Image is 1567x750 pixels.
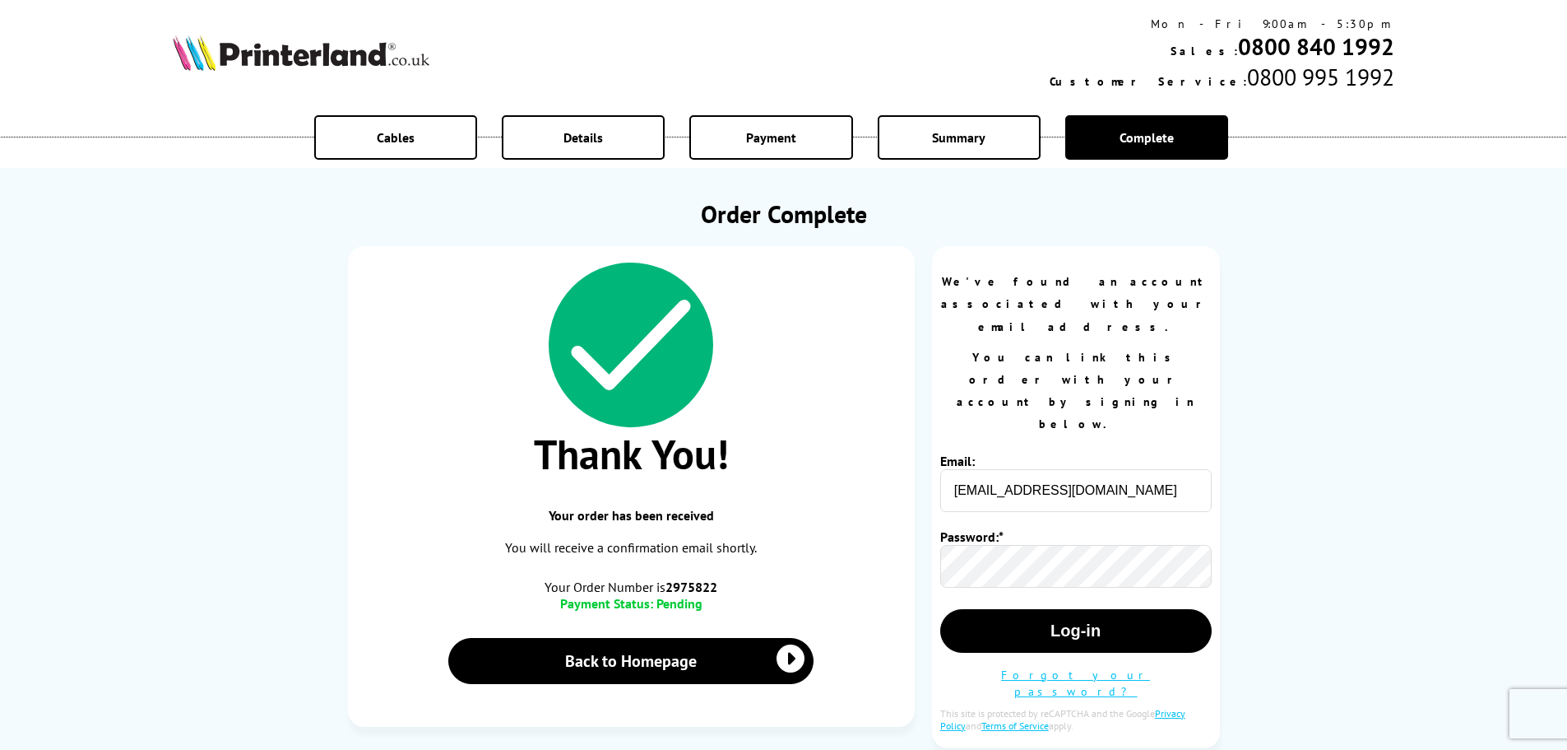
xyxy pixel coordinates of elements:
span: Summary [932,129,985,146]
p: We've found an account associated with your email address. [940,271,1212,338]
span: Payment Status: [560,595,653,612]
span: Pending [656,595,702,612]
button: Log-in [940,609,1212,653]
span: Sales: [1171,44,1238,58]
span: Complete [1120,129,1174,146]
b: 2975822 [665,579,717,595]
a: Forgot your password? [1001,668,1150,699]
a: 0800 840 1992 [1238,31,1394,62]
div: This site is protected by reCAPTCHA and the Google and apply. [940,707,1212,732]
div: Mon - Fri 9:00am - 5:30pm [1050,16,1394,31]
a: Back to Homepage [448,638,814,684]
span: Your Order Number is [364,579,898,595]
span: Customer Service: [1050,74,1247,89]
a: Terms of Service [981,720,1049,732]
span: 0800 995 1992 [1247,62,1394,92]
label: Email: [940,453,1008,469]
label: Password:* [940,529,1008,545]
img: Printerland Logo [173,35,429,71]
span: Details [563,129,603,146]
p: You will receive a confirmation email shortly. [364,537,898,559]
p: You can link this order with your account by signing in below. [940,347,1212,436]
span: Thank You! [364,427,898,481]
span: Payment [746,129,796,146]
h1: Order Complete [348,198,1220,230]
span: Cables [377,129,415,146]
span: Your order has been received [364,507,898,524]
a: Privacy Policy [940,707,1185,732]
